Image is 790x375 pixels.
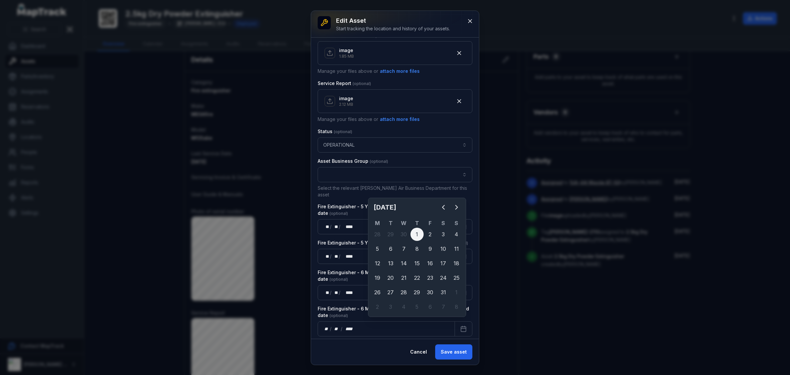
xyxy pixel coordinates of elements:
[371,201,463,314] div: Calendar
[371,219,384,227] th: M
[410,300,424,313] div: Thursday 5 June 2025
[341,223,354,230] div: year,
[384,257,397,270] div: 13
[437,300,450,313] div: Saturday 7 June 2025
[397,286,410,299] div: Wednesday 28 May 2025
[397,271,410,284] div: 21
[450,228,463,241] div: 4
[450,271,463,284] div: 25
[437,286,450,299] div: 31
[437,257,450,270] div: 17
[318,68,472,75] p: Manage your files above or
[339,253,341,260] div: /
[405,344,433,360] button: Cancel
[437,300,450,313] div: 7
[339,102,353,107] p: 2.12 MB
[410,257,424,270] div: 15
[410,271,424,284] div: Thursday 22 May 2025
[410,242,424,255] div: 8
[397,257,410,270] div: 14
[450,300,463,313] div: Sunday 8 June 2025
[450,257,463,270] div: 18
[455,321,472,336] button: Calendar
[424,271,437,284] div: 23
[397,242,410,255] div: Wednesday 7 May 2025
[371,286,384,299] div: 26
[380,116,420,123] button: attach more files
[339,54,354,59] p: 1.85 MB
[371,242,384,255] div: 5
[450,286,463,299] div: Sunday 1 June 2025
[424,286,437,299] div: Friday 30 May 2025
[384,300,397,313] div: 3
[424,242,437,255] div: Friday 9 May 2025
[384,219,397,227] th: T
[437,242,450,255] div: Saturday 10 May 2025
[318,305,472,319] label: Fire Extinguisher - 6 Monthly Tagging/Inspection LAST completed date
[397,300,410,313] div: Wednesday 4 June 2025
[371,257,384,270] div: Monday 12 May 2025
[437,257,450,270] div: Saturday 17 May 2025
[323,253,330,260] div: day,
[339,223,341,230] div: /
[437,271,450,284] div: 24
[318,158,388,164] label: Asset Business Group
[371,228,384,241] div: 28
[424,228,437,241] div: Friday 2 May 2025
[384,271,397,284] div: 20
[410,228,424,241] div: Thursday 1 May 2025
[424,300,437,313] div: 6
[341,326,343,332] div: /
[330,223,332,230] div: /
[341,253,354,260] div: year,
[384,257,397,270] div: Tuesday 13 May 2025
[384,242,397,255] div: Tuesday 6 May 2025
[371,219,463,314] table: May 2025
[410,286,424,299] div: Thursday 29 May 2025
[450,300,463,313] div: 8
[450,219,463,227] th: S
[336,16,450,25] h3: Edit asset
[437,228,450,241] div: Saturday 3 May 2025
[424,257,437,270] div: 16
[410,286,424,299] div: 29
[332,253,339,260] div: month,
[330,253,332,260] div: /
[437,228,450,241] div: 3
[332,289,339,296] div: month,
[397,228,410,241] div: 30
[339,47,354,54] p: image
[450,286,463,299] div: 1
[371,271,384,284] div: 19
[318,116,472,123] p: Manage your files above or
[424,228,437,241] div: 2
[371,228,384,241] div: Monday 28 April 2025
[374,203,437,212] h2: [DATE]
[339,289,341,296] div: /
[397,242,410,255] div: 7
[410,271,424,284] div: 22
[437,242,450,255] div: 10
[371,257,384,270] div: 12
[330,326,332,332] div: /
[384,300,397,313] div: Tuesday 3 June 2025
[437,286,450,299] div: Saturday 31 May 2025
[410,219,424,227] th: T
[424,271,437,284] div: Friday 23 May 2025
[318,203,472,216] label: Fire Extinguisher - 5 Year Inspection/Test LAST completed date
[371,286,384,299] div: Monday 26 May 2025
[437,201,450,214] button: Previous
[437,219,450,227] th: S
[410,242,424,255] div: Thursday 8 May 2025
[397,286,410,299] div: 28
[380,68,420,75] button: attach more files
[410,300,424,313] div: 5
[397,300,410,313] div: 4
[330,289,332,296] div: /
[341,289,354,296] div: year,
[384,286,397,299] div: Tuesday 27 May 2025
[397,257,410,270] div: Wednesday 14 May 2025
[397,271,410,284] div: Wednesday 21 May 2025
[384,271,397,284] div: Tuesday 20 May 2025
[371,242,384,255] div: Monday 5 May 2025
